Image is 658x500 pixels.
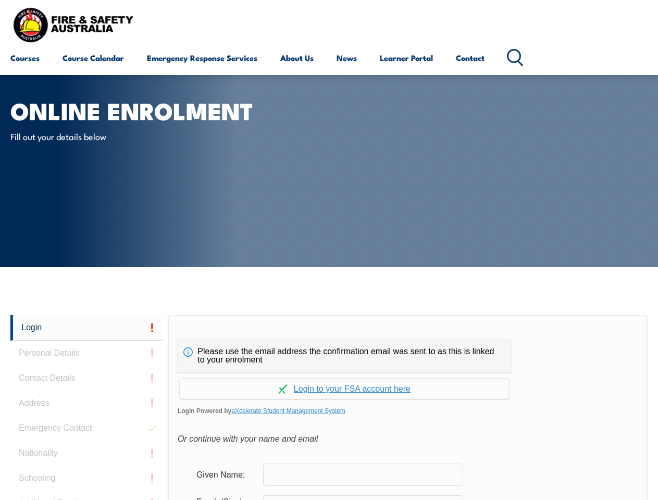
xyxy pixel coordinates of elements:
div: Or continue with your name and email [178,431,638,447]
div: Please use the email address the confirmation email was sent to as this is linked to your enrolment [178,339,511,372]
span: Login Powered by [178,403,638,419]
h1: Online Enrolment [10,100,268,120]
a: About Us [280,45,314,70]
a: aXcelerate Student Management System [231,407,345,415]
img: Log in withaxcelerate [278,384,288,394]
a: Login [10,315,163,341]
a: Courses [10,45,40,70]
div: Given Name: [188,465,263,484]
a: Course Calendar [63,45,124,70]
a: Learner Portal [380,45,433,70]
a: Contact [456,45,485,70]
a: Emergency Response Services [147,45,257,70]
a: News [337,45,357,70]
p: Fill out your details below [10,130,201,142]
